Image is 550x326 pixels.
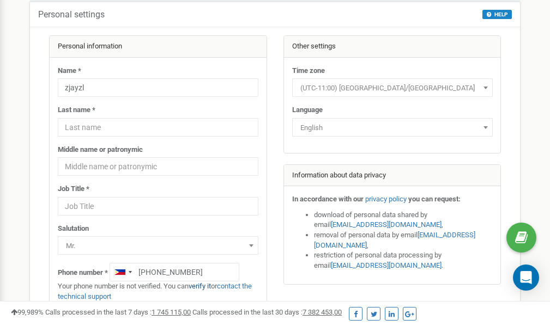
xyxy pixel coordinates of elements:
[314,230,493,250] li: removal of personal data by email ,
[303,308,342,316] u: 7 382 453,00
[58,236,258,255] span: Mr.
[331,220,442,229] a: [EMAIL_ADDRESS][DOMAIN_NAME]
[296,81,489,96] span: (UTC-11:00) Pacific/Midway
[192,308,342,316] span: Calls processed in the last 30 days :
[284,36,501,58] div: Other settings
[58,224,89,234] label: Salutation
[58,118,258,137] input: Last name
[58,281,258,302] p: Your phone number is not verified. You can or
[38,10,105,20] h5: Personal settings
[110,263,239,281] input: +1-800-555-55-55
[292,105,323,115] label: Language
[58,78,258,97] input: Name
[314,231,475,249] a: [EMAIL_ADDRESS][DOMAIN_NAME]
[110,263,135,281] div: Telephone country code
[314,210,493,230] li: download of personal data shared by email ,
[58,145,143,155] label: Middle name or patronymic
[292,118,493,137] span: English
[296,120,489,136] span: English
[58,157,258,176] input: Middle name or patronymic
[513,265,539,291] div: Open Intercom Messenger
[45,308,191,316] span: Calls processed in the last 7 days :
[58,66,81,76] label: Name *
[58,184,89,194] label: Job Title *
[292,66,325,76] label: Time zone
[314,250,493,270] li: restriction of personal data processing by email .
[58,282,252,300] a: contact the technical support
[292,78,493,97] span: (UTC-11:00) Pacific/Midway
[11,308,44,316] span: 99,989%
[50,36,267,58] div: Personal information
[284,165,501,187] div: Information about data privacy
[482,10,512,19] button: HELP
[58,197,258,216] input: Job Title
[58,105,95,115] label: Last name *
[62,238,255,254] span: Mr.
[292,195,364,203] strong: In accordance with our
[152,308,191,316] u: 1 745 115,00
[365,195,407,203] a: privacy policy
[189,282,211,290] a: verify it
[408,195,461,203] strong: you can request:
[331,261,442,269] a: [EMAIL_ADDRESS][DOMAIN_NAME]
[58,268,108,278] label: Phone number *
